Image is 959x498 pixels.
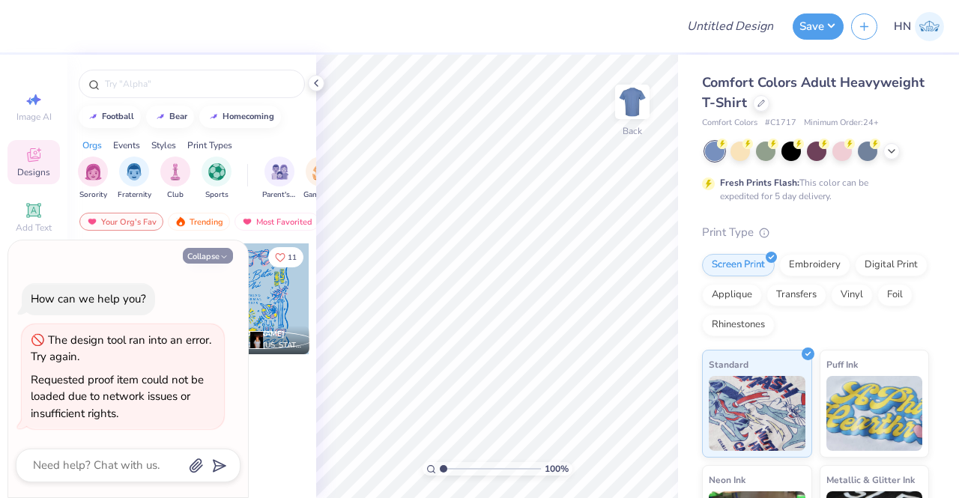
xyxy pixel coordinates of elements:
[262,157,297,201] div: filter for Parent's Weekend
[702,117,757,130] span: Comfort Colors
[877,284,913,306] div: Foil
[86,216,98,227] img: most_fav.gif
[545,462,569,476] span: 100 %
[720,176,904,203] div: This color can be expedited for 5 day delivery.
[167,189,184,201] span: Club
[826,376,923,451] img: Puff Ink
[16,222,52,234] span: Add Text
[87,112,99,121] img: trend_line.gif
[202,157,232,201] div: filter for Sports
[79,106,141,128] button: football
[167,163,184,180] img: Club Image
[223,329,285,339] span: [PERSON_NAME]
[202,157,232,201] button: filter button
[168,213,230,231] div: Trending
[804,117,879,130] span: Minimum Order: 24 +
[268,247,303,267] button: Like
[126,163,142,180] img: Fraternity Image
[826,356,858,372] span: Puff Ink
[720,177,799,189] strong: Fresh Prints Flash:
[271,163,288,180] img: Parent's Weekend Image
[235,213,319,231] div: Most Favorited
[85,163,102,180] img: Sorority Image
[79,189,107,201] span: Sorority
[118,157,151,201] button: filter button
[617,87,647,117] img: Back
[779,254,850,276] div: Embroidery
[894,12,944,41] a: HN
[175,216,187,227] img: trending.gif
[160,157,190,201] button: filter button
[205,189,229,201] span: Sports
[709,356,748,372] span: Standard
[118,157,151,201] div: filter for Fraternity
[208,112,220,121] img: trend_line.gif
[709,472,745,488] span: Neon Ink
[16,111,52,123] span: Image AI
[303,157,338,201] button: filter button
[766,284,826,306] div: Transfers
[169,112,187,121] div: bear
[78,157,108,201] button: filter button
[31,332,211,365] div: The design tool ran into an error. Try again.
[702,314,775,336] div: Rhinestones
[765,117,796,130] span: # C1717
[187,139,232,152] div: Print Types
[241,216,253,227] img: most_fav.gif
[312,163,330,180] img: Game Day Image
[113,139,140,152] div: Events
[146,106,194,128] button: bear
[303,157,338,201] div: filter for Game Day
[826,472,915,488] span: Metallic & Glitter Ink
[223,112,274,121] div: homecoming
[288,254,297,261] span: 11
[118,189,151,201] span: Fraternity
[160,157,190,201] div: filter for Club
[262,157,297,201] button: filter button
[31,291,146,306] div: How can we help you?
[702,284,762,306] div: Applique
[102,112,134,121] div: football
[623,124,642,138] div: Back
[702,254,775,276] div: Screen Print
[151,139,176,152] div: Styles
[78,157,108,201] div: filter for Sorority
[675,11,785,41] input: Untitled Design
[154,112,166,121] img: trend_line.gif
[831,284,873,306] div: Vinyl
[303,189,338,201] span: Game Day
[793,13,844,40] button: Save
[82,139,102,152] div: Orgs
[894,18,911,35] span: HN
[223,340,303,351] span: Pi Beta Phi, [US_STATE][GEOGRAPHIC_DATA]
[199,106,281,128] button: homecoming
[915,12,944,41] img: Huda Nadeem
[31,372,204,421] div: Requested proof item could not be loaded due to network issues or insufficient rights.
[79,213,163,231] div: Your Org's Fav
[709,376,805,451] img: Standard
[855,254,928,276] div: Digital Print
[208,163,226,180] img: Sports Image
[183,248,233,264] button: Collapse
[262,189,297,201] span: Parent's Weekend
[702,224,929,241] div: Print Type
[103,76,295,91] input: Try "Alpha"
[702,73,925,112] span: Comfort Colors Adult Heavyweight T-Shirt
[17,166,50,178] span: Designs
